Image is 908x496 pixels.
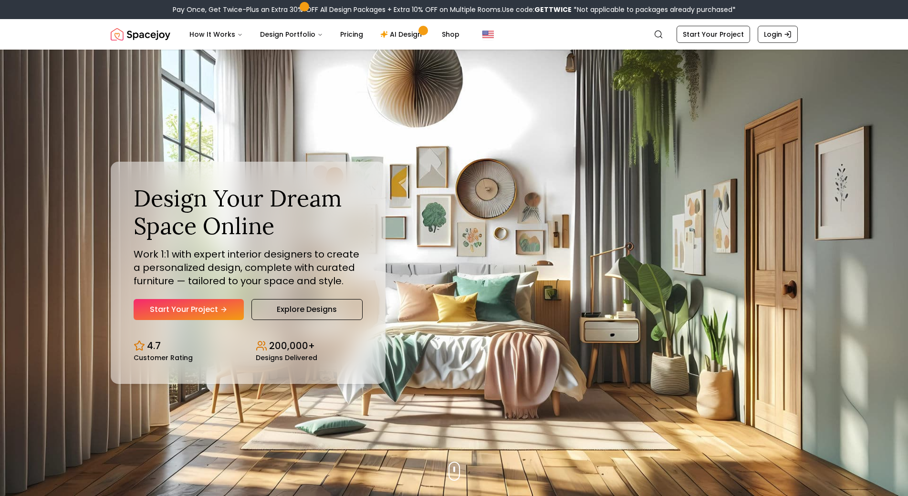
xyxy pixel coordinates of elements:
a: Pricing [333,25,371,44]
h1: Design Your Dream Space Online [134,185,363,239]
p: Work 1:1 with expert interior designers to create a personalized design, complete with curated fu... [134,248,363,288]
div: Design stats [134,331,363,361]
button: Design Portfolio [252,25,331,44]
a: Explore Designs [251,299,363,320]
a: Spacejoy [111,25,170,44]
a: Shop [434,25,467,44]
p: 4.7 [147,339,161,352]
a: AI Design [373,25,432,44]
span: Use code: [502,5,572,14]
div: Pay Once, Get Twice-Plus an Extra 30% OFF All Design Packages + Extra 10% OFF on Multiple Rooms. [173,5,736,14]
small: Customer Rating [134,354,193,361]
a: Start Your Project [677,26,750,43]
p: 200,000+ [269,339,315,352]
img: Spacejoy Logo [111,25,170,44]
nav: Main [182,25,467,44]
a: Login [758,26,798,43]
button: How It Works [182,25,250,44]
a: Start Your Project [134,299,244,320]
img: United States [482,29,494,40]
nav: Global [111,19,798,50]
b: GETTWICE [534,5,572,14]
span: *Not applicable to packages already purchased* [572,5,736,14]
small: Designs Delivered [256,354,317,361]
